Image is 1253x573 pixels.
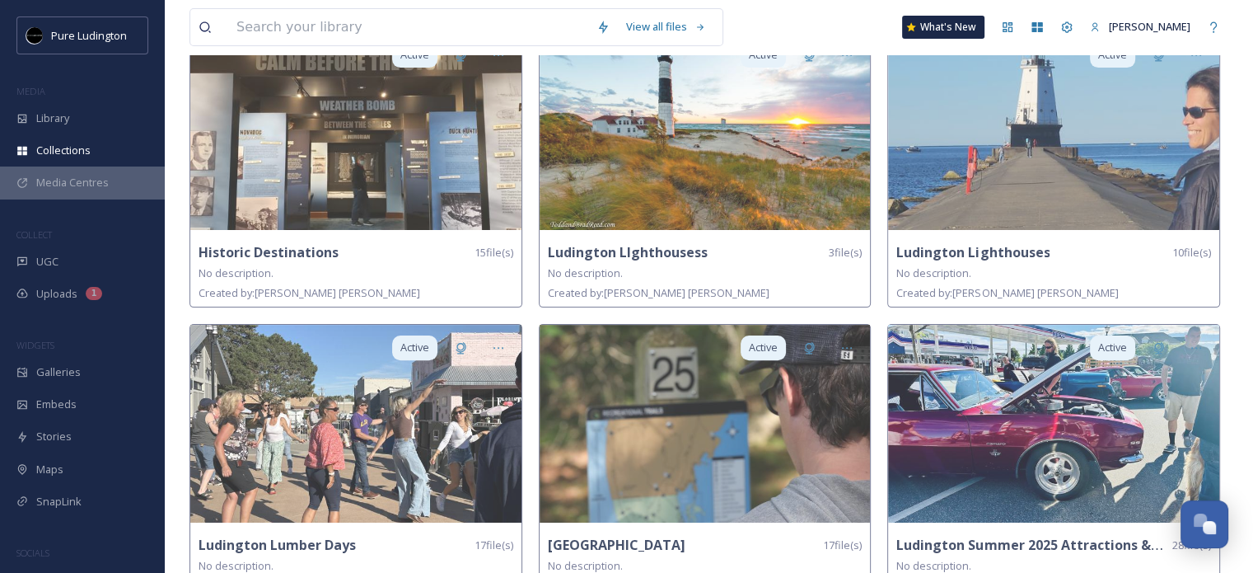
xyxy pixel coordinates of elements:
[1181,500,1228,548] button: Open Chat
[618,11,714,43] a: View all files
[1098,47,1127,63] span: Active
[199,558,274,573] span: No description.
[16,228,52,241] span: COLLECT
[400,47,429,63] span: Active
[36,429,72,444] span: Stories
[1109,19,1190,34] span: [PERSON_NAME]
[199,536,356,554] strong: Ludington Lumber Days
[548,285,769,300] span: Created by: [PERSON_NAME] [PERSON_NAME]
[548,558,623,573] span: No description.
[26,27,43,44] img: pureludingtonF-2.png
[199,285,420,300] span: Created by: [PERSON_NAME] [PERSON_NAME]
[749,340,778,355] span: Active
[400,340,429,355] span: Active
[548,265,623,280] span: No description.
[16,547,49,559] span: SOCIALS
[749,47,778,63] span: Active
[36,494,82,510] span: SnapLink
[896,243,1050,261] strong: Ludington Lighthouses
[475,245,513,261] span: 15 file(s)
[190,325,521,523] img: d893b6d7-59fe-45e0-bfaa-d272d57855aa.jpg
[36,462,63,477] span: Maps
[190,32,521,230] img: c6433c4b-69cf-4d67-ae20-407ffe323154.jpg
[16,339,54,351] span: WIDGETS
[16,85,45,97] span: MEDIA
[888,32,1219,230] img: f8e3af08-db20-4e34-932f-34da3ffcde12.jpg
[896,285,1118,300] span: Created by: [PERSON_NAME] [PERSON_NAME]
[896,536,1197,554] strong: Ludington Summer 2025 Attractions & Events
[902,16,984,39] a: What's New
[475,538,513,553] span: 17 file(s)
[540,32,871,230] img: cd30431c-a51b-45cf-af70-8edd6476c2e4.jpg
[199,243,339,261] strong: Historic Destinations
[1172,245,1211,261] span: 10 file(s)
[1082,11,1199,43] a: [PERSON_NAME]
[36,254,58,270] span: UGC
[896,265,971,280] span: No description.
[548,536,685,554] strong: [GEOGRAPHIC_DATA]
[1172,538,1211,553] span: 28 file(s)
[36,397,77,412] span: Embeds
[36,143,91,158] span: Collections
[823,538,862,553] span: 17 file(s)
[829,245,862,261] span: 3 file(s)
[36,364,81,380] span: Galleries
[51,28,127,43] span: Pure Ludington
[888,325,1219,523] img: 262978ed-0bbe-47c5-8a89-6f2b966a8bae.jpg
[36,286,77,302] span: Uploads
[36,110,69,126] span: Library
[36,175,109,190] span: Media Centres
[1098,340,1127,355] span: Active
[540,325,871,523] img: 462f3504-db23-4aa5-9b1f-191e7335d679.jpg
[228,9,588,45] input: Search your library
[896,558,971,573] span: No description.
[86,287,102,300] div: 1
[199,265,274,280] span: No description.
[548,243,708,261] strong: Ludington LIghthousess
